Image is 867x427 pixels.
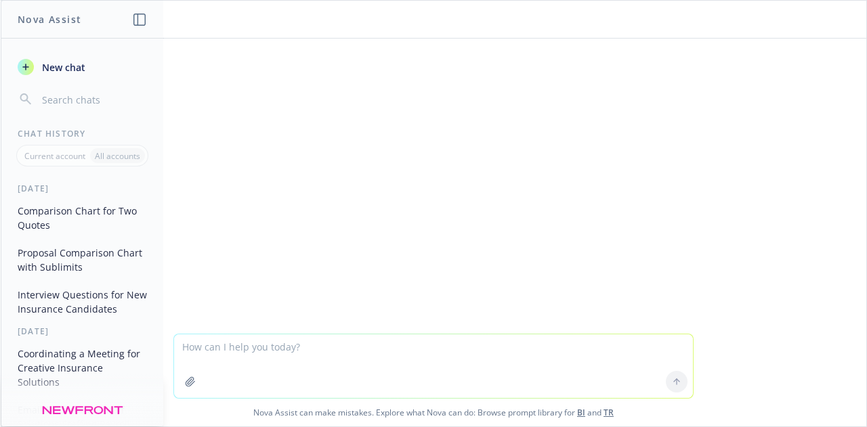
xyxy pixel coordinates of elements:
button: Proposal Comparison Chart with Sublimits [12,242,152,278]
div: [DATE] [1,183,163,194]
button: Coordinating a Meeting for Creative Insurance Solutions [12,342,152,393]
input: Search chats [39,90,147,109]
span: Nova Assist can make mistakes. Explore what Nova can do: Browse prompt library for and [6,399,861,426]
span: New chat [39,60,85,74]
a: BI [577,407,585,418]
button: New chat [12,55,152,79]
div: [DATE] [1,325,163,337]
div: Chat History [1,128,163,139]
button: Interview Questions for New Insurance Candidates [12,284,152,320]
button: Comparison Chart for Two Quotes [12,200,152,236]
p: Current account [24,150,85,162]
p: All accounts [95,150,140,162]
h1: Nova Assist [18,12,81,26]
a: TR [604,407,614,418]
